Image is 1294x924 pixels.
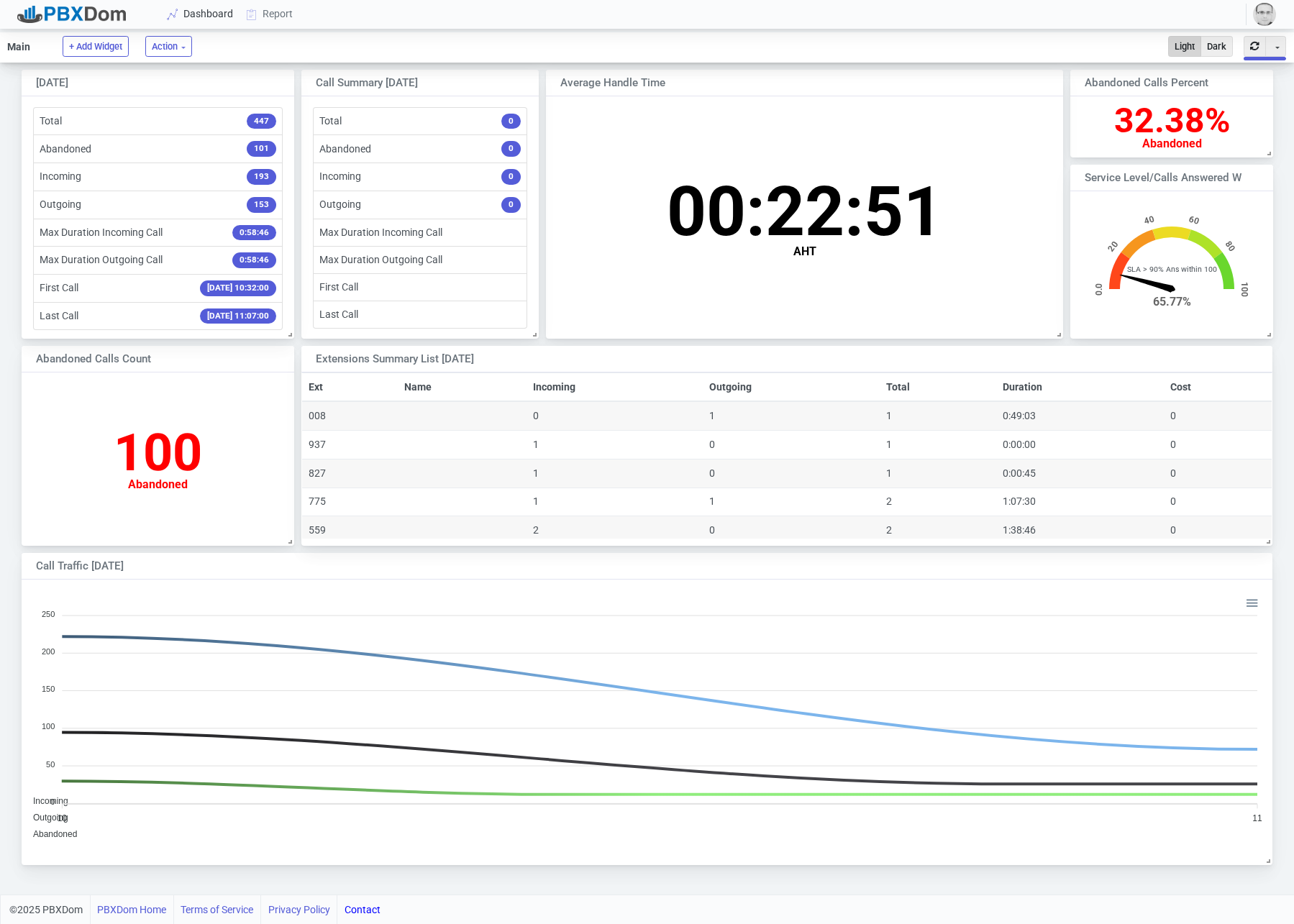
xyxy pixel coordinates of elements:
td: 1 [880,431,996,459]
li: Incoming [33,163,283,191]
span: Abandoned [33,829,77,839]
li: Abandoned [313,134,527,163]
text: 80 [1224,239,1238,254]
button: Dark [1200,36,1233,57]
tspan: 150 [42,685,55,693]
td: 1 [527,459,703,488]
th: Outgoing [703,372,880,401]
td: 2 [527,516,703,545]
li: Total [33,107,283,136]
td: 0 [1164,459,1272,488]
td: 0 [1164,516,1272,545]
div: Extensions Summary List [DATE] [316,351,1164,367]
li: Outgoing [33,191,283,219]
td: 827 [302,459,398,488]
td: 1 [527,488,703,516]
span: 0:58:46 [232,225,276,241]
text: 0.0 [1094,283,1104,295]
li: Last Call [33,302,283,331]
li: First Call [33,274,283,303]
td: 0 [703,431,880,459]
td: 008 [302,401,398,430]
td: 1 [880,459,996,488]
span: 0 [501,141,521,157]
img: 59815a3c8890a36c254578057cc7be37 [1253,3,1276,26]
td: 2 [880,488,996,516]
td: 0 [1164,431,1272,459]
div: Call Summary [DATE] [316,75,504,91]
span: 0 [501,114,521,129]
span: SLA > 90% Ans within 100 [1071,264,1272,275]
span: [DATE] 10:32:00 [200,280,276,296]
tspan: 11 [1252,813,1262,823]
td: 937 [302,431,398,459]
tspan: 0 [50,797,55,806]
text: 100 [1239,281,1249,296]
span: 100 [114,422,202,483]
tspan: 50 [46,759,55,768]
th: Incoming [527,372,703,401]
div: [DATE] [36,75,255,91]
a: Privacy Policy [268,895,330,924]
th: Name [398,372,526,401]
td: 1:07:30 [997,488,1165,516]
tspan: 100 [42,722,55,731]
span: 447 [247,114,276,129]
td: 559 [302,516,398,545]
th: Ext [302,372,398,401]
li: Max Duration Incoming Call [313,219,527,247]
div: Abandoned [114,479,202,490]
span: Outgoing [33,813,68,823]
td: 0 [527,401,703,430]
tspan: 200 [42,647,55,656]
div: Abandoned Calls Percent [1085,75,1241,91]
span: 0:58:46 [232,252,276,268]
span: 0 [501,197,521,213]
li: Incoming [313,163,527,191]
a: PBXDom Home [97,895,166,924]
td: 0:00:45 [997,459,1165,488]
li: Max Duration Incoming Call [33,219,283,247]
div: AHT [667,246,943,257]
a: Dashboard [161,1,240,27]
li: Outgoing [313,191,527,219]
td: 0 [1164,401,1272,430]
td: 0 [703,459,880,488]
td: 2 [880,516,996,545]
span: 0 [501,169,521,185]
td: 1:38:46 [997,516,1165,545]
div: Average Handle Time [560,75,1000,91]
td: 1 [527,431,703,459]
th: Total [880,372,996,401]
div: Call Traffic [DATE] [36,558,1136,575]
tspan: 10 [58,813,68,823]
span: Incoming [33,795,68,805]
button: Light [1168,36,1201,57]
span: 153 [247,197,276,213]
span: [DATE] 11:07:00 [200,308,276,324]
a: Terms of Service [181,895,253,924]
span: 101 [247,141,276,157]
button: Action [145,36,192,57]
li: Abandoned [33,134,283,163]
li: First Call [313,273,527,301]
td: 1 [703,401,880,430]
span: 32.38% [1114,100,1230,141]
th: Duration [997,372,1165,401]
td: 0 [1164,488,1272,516]
div: Abandoned Calls Count [36,351,255,367]
li: Total [313,107,527,136]
td: 1 [880,401,996,430]
span: 193 [247,169,276,185]
li: Max Duration Outgoing Call [33,246,283,275]
td: 0 [703,516,880,545]
div: Abandoned [1114,138,1230,150]
text: 60 [1188,214,1200,227]
span: 00:22:51 [667,171,943,252]
text: 40 [1143,214,1156,227]
text: 65.77% [1153,295,1191,308]
div: Service Level/Calls Answered within [1085,170,1241,186]
a: Report [240,1,300,27]
li: Max Duration Outgoing Call [313,246,527,274]
li: Last Call [313,301,527,329]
